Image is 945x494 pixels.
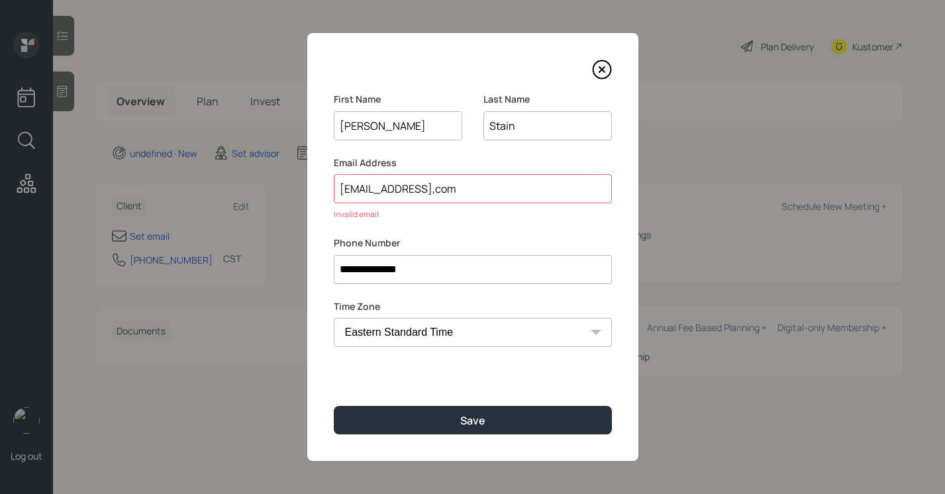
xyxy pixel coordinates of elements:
[334,93,462,106] label: First Name
[334,209,612,221] div: Invalid email
[334,406,612,434] button: Save
[334,300,612,313] label: Time Zone
[483,93,612,106] label: Last Name
[334,156,612,170] label: Email Address
[460,413,485,428] div: Save
[334,236,612,250] label: Phone Number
